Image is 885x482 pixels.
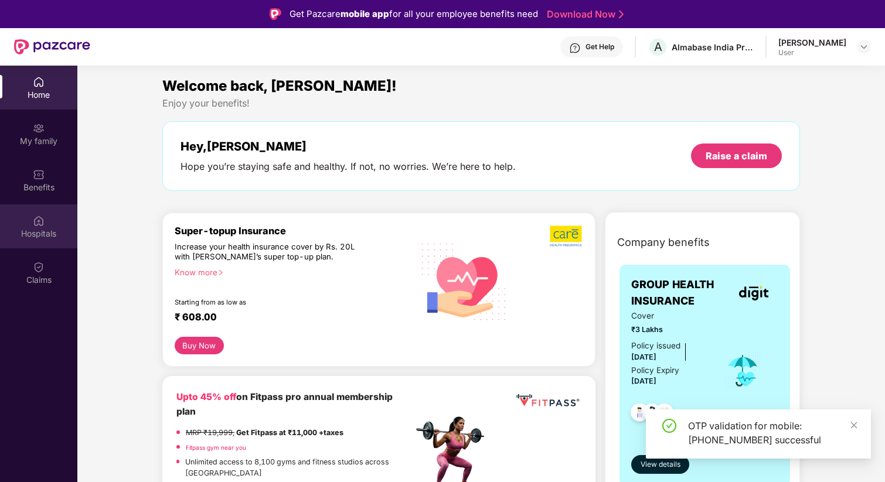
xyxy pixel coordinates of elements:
[631,276,730,310] span: GROUP HEALTH INSURANCE
[586,42,614,52] div: Get Help
[641,459,680,470] span: View details
[778,48,846,57] div: User
[688,419,857,447] div: OTP validation for mobile: [PHONE_NUMBER] successful
[33,261,45,273] img: svg+xml;base64,PHN2ZyBpZD0iQ2xhaW0iIHhtbG5zPSJodHRwOi8vd3d3LnczLm9yZy8yMDAwL3N2ZyIgd2lkdGg9IjIwIi...
[14,39,90,54] img: New Pazcare Logo
[270,8,281,20] img: Logo
[569,42,581,54] img: svg+xml;base64,PHN2ZyBpZD0iSGVscC0zMngzMiIgeG1sbnM9Imh0dHA6Ly93d3cudzMub3JnLzIwMDAvc3ZnIiB3aWR0aD...
[175,298,363,306] div: Starting from as low as
[290,7,538,21] div: Get Pazcare for all your employee benefits need
[631,340,680,352] div: Policy issued
[175,242,362,262] div: Increase your health insurance cover by Rs. 20L with [PERSON_NAME]’s super top-up plan.
[176,391,393,416] b: on Fitpass pro annual membership plan
[236,428,343,437] strong: Get Fitpass at ₹11,000 +taxes
[162,97,800,110] div: Enjoy your benefits!
[778,37,846,48] div: [PERSON_NAME]
[186,428,234,437] del: MRP ₹19,999,
[631,310,708,322] span: Cover
[341,8,389,19] strong: mobile app
[631,377,656,385] span: [DATE]
[413,229,515,333] img: svg+xml;base64,PHN2ZyB4bWxucz0iaHR0cDovL3d3dy53My5vcmcvMjAwMC9zdmciIHhtbG5zOnhsaW5rPSJodHRwOi8vd3...
[672,42,754,53] div: Almabase India Private Limited
[650,400,679,429] img: svg+xml;base64,PHN2ZyB4bWxucz0iaHR0cDovL3d3dy53My5vcmcvMjAwMC9zdmciIHdpZHRoPSI0OC45NDMiIGhlaWdodD...
[181,139,516,153] div: Hey, [PERSON_NAME]
[175,268,406,276] div: Know more
[850,421,858,429] span: close
[631,364,679,377] div: Policy Expiry
[181,160,516,173] div: Hope you’re staying safe and healthy. If not, no worries. We’re here to help.
[859,42,869,52] img: svg+xml;base64,PHN2ZyBpZD0iRHJvcGRvd24tMzJ4MzIiIHhtbG5zPSJodHRwOi8vd3d3LnczLm9yZy8yMDAwL3N2ZyIgd2...
[631,353,656,361] span: [DATE]
[176,391,236,402] b: Upto 45% off
[654,40,662,54] span: A
[739,286,768,300] img: insurerLogo
[631,455,689,474] button: View details
[547,8,620,20] a: Download Now
[631,324,708,336] span: ₹3 Lakhs
[33,215,45,227] img: svg+xml;base64,PHN2ZyBpZD0iSG9zcGl0YWxzIiB4bWxucz0iaHR0cDovL3d3dy53My5vcmcvMjAwMC9zdmciIHdpZHRoPS...
[33,122,45,134] img: svg+xml;base64,PHN2ZyB3aWR0aD0iMjAiIGhlaWdodD0iMjAiIHZpZXdCb3g9IjAgMCAyMCAyMCIgZmlsbD0ibm9uZSIgeG...
[638,400,666,429] img: svg+xml;base64,PHN2ZyB4bWxucz0iaHR0cDovL3d3dy53My5vcmcvMjAwMC9zdmciIHdpZHRoPSI0OC45NDMiIGhlaWdodD...
[175,337,224,354] button: Buy Now
[617,234,710,251] span: Company benefits
[186,444,246,451] a: Fitpass gym near you
[185,456,413,479] p: Unlimited access to 8,100 gyms and fitness studios across [GEOGRAPHIC_DATA]
[175,311,401,325] div: ₹ 608.00
[33,169,45,180] img: svg+xml;base64,PHN2ZyBpZD0iQmVuZWZpdHMiIHhtbG5zPSJodHRwOi8vd3d3LnczLm9yZy8yMDAwL3N2ZyIgd2lkdGg9Ij...
[625,400,654,429] img: svg+xml;base64,PHN2ZyB4bWxucz0iaHR0cDovL3d3dy53My5vcmcvMjAwMC9zdmciIHdpZHRoPSI0OC45NDMiIGhlaWdodD...
[706,149,767,162] div: Raise a claim
[162,77,397,94] span: Welcome back, [PERSON_NAME]!
[662,419,676,433] span: check-circle
[175,225,413,237] div: Super-topup Insurance
[550,225,583,247] img: b5dec4f62d2307b9de63beb79f102df3.png
[33,76,45,88] img: svg+xml;base64,PHN2ZyBpZD0iSG9tZSIgeG1sbnM9Imh0dHA6Ly93d3cudzMub3JnLzIwMDAvc3ZnIiB3aWR0aD0iMjAiIG...
[514,390,581,411] img: fppp.png
[619,8,624,20] img: Stroke
[724,351,762,390] img: icon
[217,269,224,276] span: right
